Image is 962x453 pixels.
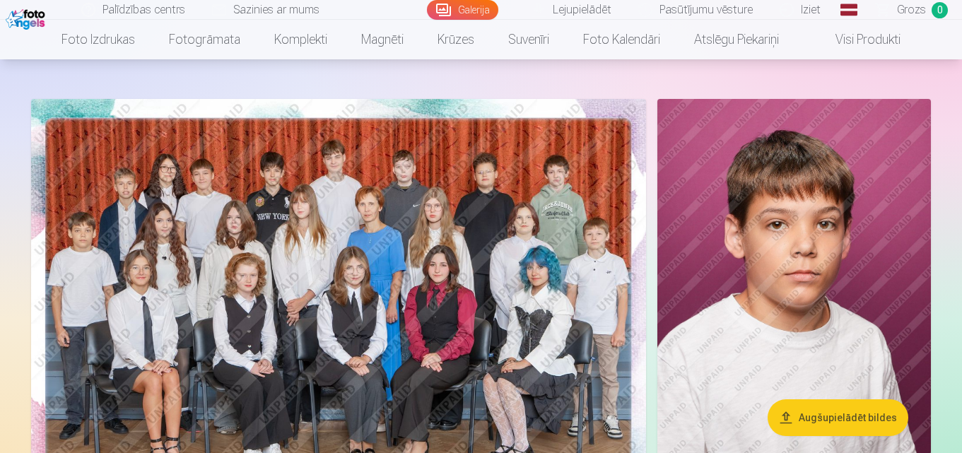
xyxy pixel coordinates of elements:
[677,20,796,59] a: Atslēgu piekariņi
[421,20,491,59] a: Krūzes
[897,1,926,18] span: Grozs
[566,20,677,59] a: Foto kalendāri
[257,20,344,59] a: Komplekti
[796,20,917,59] a: Visi produkti
[344,20,421,59] a: Magnēti
[6,6,49,30] img: /fa1
[45,20,152,59] a: Foto izdrukas
[491,20,566,59] a: Suvenīri
[152,20,257,59] a: Fotogrāmata
[768,399,908,436] button: Augšupielādēt bildes
[932,2,948,18] span: 0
